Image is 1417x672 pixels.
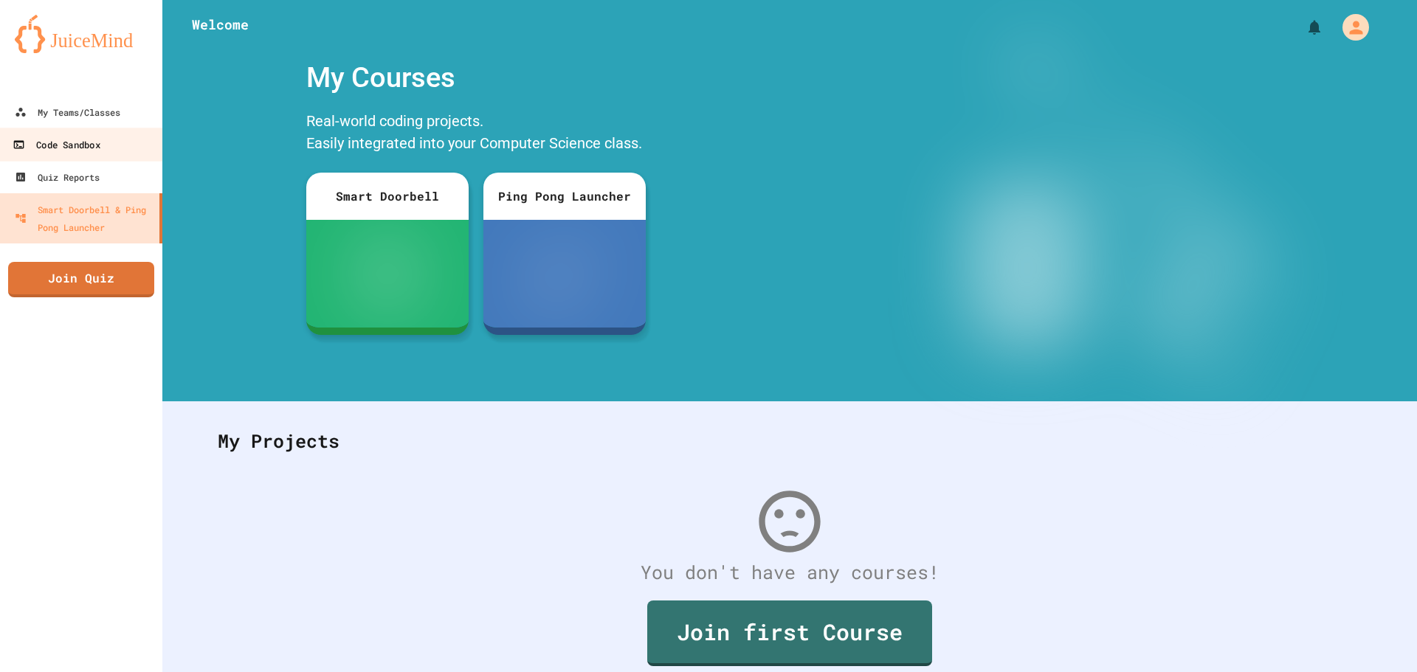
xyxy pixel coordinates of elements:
[13,136,100,154] div: Code Sandbox
[367,244,409,303] img: sdb-white.svg
[15,168,100,186] div: Quiz Reports
[1327,10,1373,44] div: My Account
[532,244,598,303] img: ppl-with-ball.png
[647,600,932,666] a: Join first Course
[8,262,154,297] a: Join Quiz
[15,103,120,121] div: My Teams/Classes
[15,15,148,53] img: logo-orange.svg
[203,558,1376,586] div: You don't have any courses!
[483,173,646,220] div: Ping Pong Launcher
[299,49,653,106] div: My Courses
[306,173,469,220] div: Smart Doorbell
[203,412,1376,470] div: My Projects
[299,106,653,162] div: Real-world coding projects. Easily integrated into your Computer Science class.
[1278,15,1327,40] div: My Notifications
[906,49,1301,387] img: banner-image-my-projects.png
[15,201,154,236] div: Smart Doorbell & Ping Pong Launcher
